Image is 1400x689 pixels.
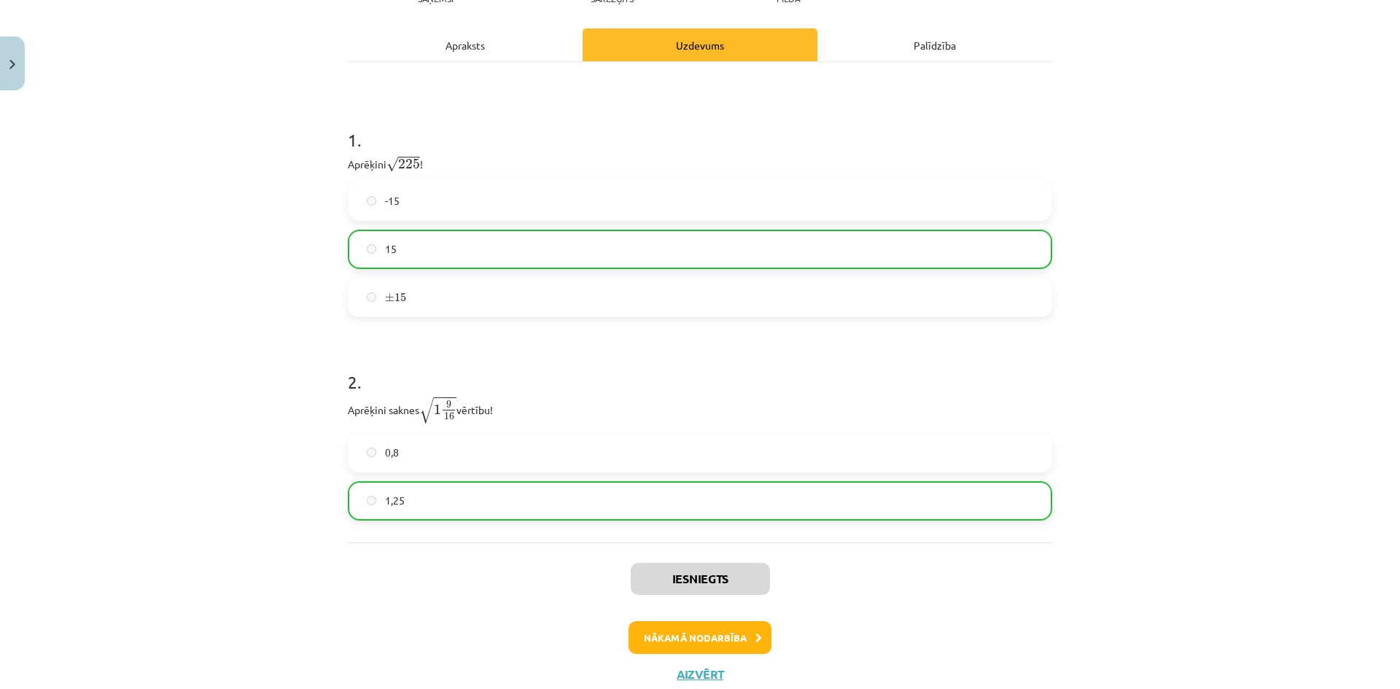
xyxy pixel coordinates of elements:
span: -15 [385,193,400,209]
span: 16 [444,413,454,420]
button: Nākamā nodarbība [629,621,771,655]
span: 9 [446,401,451,408]
button: Aizvērt [672,667,728,682]
p: Aprēķini ! [348,154,1052,173]
input: 0,8 [367,448,376,457]
div: Palīdzība [817,28,1052,61]
span: 15 [385,241,397,257]
span: ± [385,293,394,302]
span: 1,25 [385,493,405,508]
div: Apraksts [348,28,583,61]
img: icon-close-lesson-0947bae3869378f0d4975bcd49f059093ad1ed9edebbc8119c70593378902aed.svg [9,60,15,69]
span: √ [386,157,398,172]
span: 0,8 [385,445,399,460]
span: 1 [434,405,441,415]
span: 225 [398,159,420,169]
input: 15 [367,244,376,254]
span: 15 [394,293,406,302]
input: -15 [367,196,376,206]
input: 1,25 [367,496,376,505]
span: √ [419,397,434,424]
h1: 1 . [348,104,1052,149]
button: Iesniegts [631,563,770,595]
h1: 2 . [348,346,1052,392]
div: Uzdevums [583,28,817,61]
p: Aprēķini saknes vērtību! [348,396,1052,424]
